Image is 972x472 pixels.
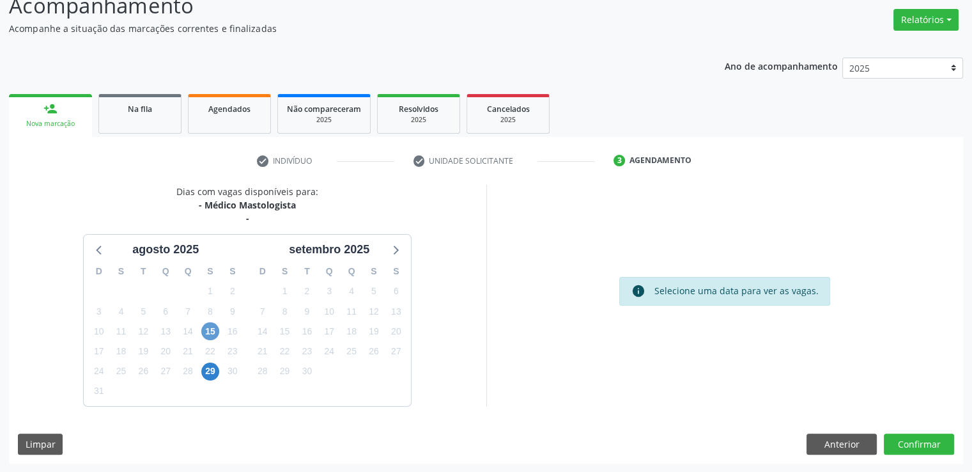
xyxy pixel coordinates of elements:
[157,322,174,340] span: quarta-feira, 13 de agosto de 2025
[320,343,338,361] span: quarta-feira, 24 de setembro de 2025
[363,262,385,281] div: S
[343,322,360,340] span: quinta-feira, 18 de setembro de 2025
[254,303,272,320] span: domingo, 7 de setembro de 2025
[176,198,318,212] div: - Médico Mastologista
[134,322,152,340] span: terça-feira, 12 de agosto de 2025
[387,115,451,125] div: 2025
[134,303,152,320] span: terça-feira, 5 de agosto de 2025
[90,343,108,361] span: domingo, 17 de agosto de 2025
[298,303,316,320] span: terça-feira, 9 de setembro de 2025
[157,363,174,381] span: quarta-feira, 27 de agosto de 2025
[201,283,219,301] span: sexta-feira, 1 de agosto de 2025
[224,363,242,381] span: sábado, 30 de agosto de 2025
[201,343,219,361] span: sexta-feira, 22 de agosto de 2025
[176,212,318,225] div: -
[387,303,405,320] span: sábado, 13 de setembro de 2025
[884,434,954,455] button: Confirmar
[128,104,152,114] span: Na fila
[224,322,242,340] span: sábado, 16 de agosto de 2025
[631,284,645,298] i: info
[110,262,132,281] div: S
[287,104,361,114] span: Não compareceram
[112,322,130,340] span: segunda-feira, 11 de agosto de 2025
[487,104,530,114] span: Cancelados
[254,363,272,381] span: domingo, 28 de setembro de 2025
[276,363,294,381] span: segunda-feira, 29 de setembro de 2025
[276,343,294,361] span: segunda-feira, 22 de setembro de 2025
[320,303,338,320] span: quarta-feira, 10 de setembro de 2025
[365,343,383,361] span: sexta-feira, 26 de setembro de 2025
[179,322,197,340] span: quinta-feira, 14 de agosto de 2025
[365,283,383,301] span: sexta-feira, 5 de setembro de 2025
[90,382,108,400] span: domingo, 31 de agosto de 2025
[112,363,130,381] span: segunda-feira, 25 de agosto de 2025
[298,322,316,340] span: terça-feira, 16 de setembro de 2025
[88,262,110,281] div: D
[224,343,242,361] span: sábado, 23 de agosto de 2025
[274,262,296,281] div: S
[179,343,197,361] span: quinta-feira, 21 de agosto de 2025
[343,303,360,320] span: quinta-feira, 11 de setembro de 2025
[251,262,274,281] div: D
[134,343,152,361] span: terça-feira, 19 de agosto de 2025
[179,303,197,320] span: quinta-feira, 7 de agosto de 2025
[296,262,318,281] div: T
[134,363,152,381] span: terça-feira, 26 de agosto de 2025
[18,119,83,129] div: Nova marcação
[399,104,438,114] span: Resolvidos
[132,262,155,281] div: T
[318,262,341,281] div: Q
[725,58,838,74] p: Ano de acompanhamento
[90,363,108,381] span: domingo, 24 de agosto de 2025
[208,104,251,114] span: Agendados
[224,303,242,320] span: sábado, 9 de agosto de 2025
[341,262,363,281] div: Q
[127,241,204,258] div: agosto 2025
[343,343,360,361] span: quinta-feira, 25 de setembro de 2025
[298,343,316,361] span: terça-feira, 23 de setembro de 2025
[90,322,108,340] span: domingo, 10 de agosto de 2025
[298,363,316,381] span: terça-feira, 30 de setembro de 2025
[276,303,294,320] span: segunda-feira, 8 de setembro de 2025
[224,283,242,301] span: sábado, 2 de agosto de 2025
[43,102,58,116] div: person_add
[320,322,338,340] span: quarta-feira, 17 de setembro de 2025
[365,322,383,340] span: sexta-feira, 19 de setembro de 2025
[387,283,405,301] span: sábado, 6 de setembro de 2025
[893,9,959,31] button: Relatórios
[806,434,877,455] button: Anterior
[343,283,360,301] span: quinta-feira, 4 de setembro de 2025
[254,343,272,361] span: domingo, 21 de setembro de 2025
[201,363,219,381] span: sexta-feira, 29 de agosto de 2025
[298,283,316,301] span: terça-feira, 2 de setembro de 2025
[90,303,108,320] span: domingo, 3 de agosto de 2025
[201,303,219,320] span: sexta-feira, 8 de agosto de 2025
[112,343,130,361] span: segunda-feira, 18 de agosto de 2025
[155,262,177,281] div: Q
[9,22,677,35] p: Acompanhe a situação das marcações correntes e finalizadas
[387,343,405,361] span: sábado, 27 de setembro de 2025
[613,155,625,166] div: 3
[385,262,407,281] div: S
[199,262,222,281] div: S
[157,343,174,361] span: quarta-feira, 20 de agosto de 2025
[476,115,540,125] div: 2025
[365,303,383,320] span: sexta-feira, 12 de setembro de 2025
[176,185,318,225] div: Dias com vagas disponíveis para:
[287,115,361,125] div: 2025
[157,303,174,320] span: quarta-feira, 6 de agosto de 2025
[629,155,691,166] div: Agendamento
[654,284,819,298] div: Selecione uma data para ver as vagas.
[177,262,199,281] div: Q
[284,241,374,258] div: setembro 2025
[221,262,243,281] div: S
[112,303,130,320] span: segunda-feira, 4 de agosto de 2025
[179,363,197,381] span: quinta-feira, 28 de agosto de 2025
[254,322,272,340] span: domingo, 14 de setembro de 2025
[276,283,294,301] span: segunda-feira, 1 de setembro de 2025
[320,283,338,301] span: quarta-feira, 3 de setembro de 2025
[387,322,405,340] span: sábado, 20 de setembro de 2025
[201,322,219,340] span: sexta-feira, 15 de agosto de 2025
[276,322,294,340] span: segunda-feira, 15 de setembro de 2025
